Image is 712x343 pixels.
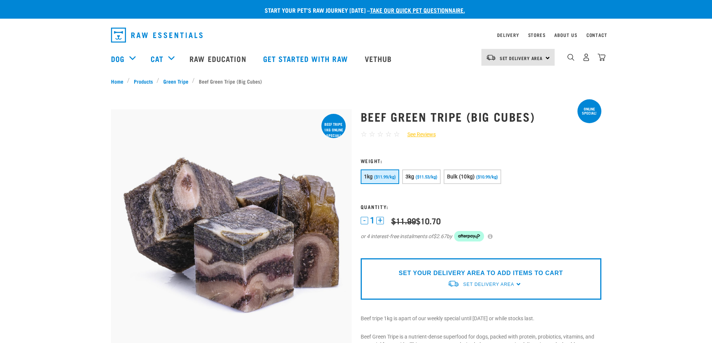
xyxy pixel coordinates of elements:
[416,175,437,180] span: ($11.53/kg)
[376,217,384,224] button: +
[400,131,436,138] a: See Reviews
[394,130,400,138] span: ☆
[364,174,373,180] span: 1kg
[105,25,607,46] nav: dropdown navigation
[402,169,441,184] button: 3kg ($11.53/kg)
[476,175,498,180] span: ($10.99/kg)
[370,216,375,224] span: 1
[497,34,519,36] a: Delivery
[361,169,399,184] button: 1kg ($11.99/kg)
[444,169,501,184] button: Bulk (10kg) ($10.99/kg)
[582,53,590,61] img: user.png
[454,231,484,241] img: Afterpay
[361,231,601,241] div: or 4 interest-free instalments of by
[361,217,368,224] button: -
[433,233,447,240] span: $2.67
[528,34,546,36] a: Stores
[486,54,496,61] img: van-moving.png
[406,174,414,180] span: 3kg
[361,158,601,163] h3: Weight:
[374,175,396,180] span: ($11.99/kg)
[567,54,574,61] img: home-icon-1@2x.png
[256,44,357,74] a: Get started with Raw
[447,280,459,288] img: van-moving.png
[370,8,465,12] a: take our quick pet questionnaire.
[391,218,416,223] strike: $11.99
[361,110,601,123] h1: Beef Green Tripe (Big Cubes)
[500,57,543,59] span: Set Delivery Area
[361,130,367,138] span: ☆
[361,315,601,322] p: Beef tripe 1kg is apart of our weekly special until [DATE] or while stocks last.
[111,77,601,85] nav: breadcrumbs
[151,53,163,64] a: Cat
[111,53,124,64] a: Dog
[391,216,441,225] div: $10.70
[361,204,601,209] h3: Quantity:
[377,130,383,138] span: ☆
[369,130,375,138] span: ☆
[111,77,127,85] a: Home
[399,269,563,278] p: SET YOUR DELIVERY AREA TO ADD ITEMS TO CART
[357,44,401,74] a: Vethub
[598,53,605,61] img: home-icon@2x.png
[159,77,192,85] a: Green Tripe
[586,34,607,36] a: Contact
[130,77,157,85] a: Products
[554,34,577,36] a: About Us
[463,282,514,287] span: Set Delivery Area
[385,130,392,138] span: ☆
[111,28,203,43] img: Raw Essentials Logo
[447,174,475,180] span: Bulk (10kg)
[182,44,255,74] a: Raw Education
